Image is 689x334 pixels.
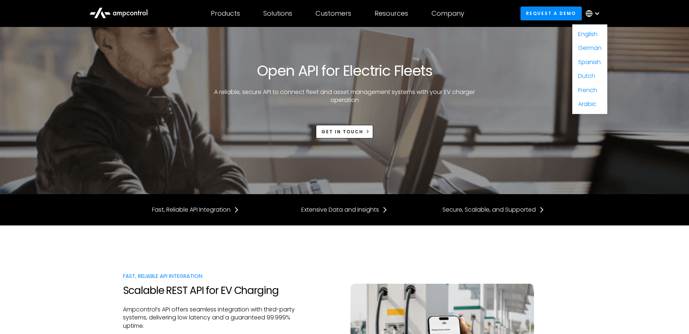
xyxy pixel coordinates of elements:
a: Extensive Data and Insights [301,206,388,214]
a: Dutch [578,72,595,80]
div: Customers [316,9,351,17]
h1: Open API for Electric Fleets [257,62,432,79]
a: Secure, Scalable, and Supported [442,206,545,214]
a: English [578,30,597,38]
div: Products [211,9,240,17]
div: Company [431,9,464,17]
a: Fast, Reliable API Integration [152,206,239,214]
a: French [578,86,597,94]
div: Extensive Data and Insights [301,206,379,214]
a: Get in touch [316,125,373,138]
div: Secure, Scalable, and Supported [442,206,536,214]
p: Ampcontrol’s API offers seamless integration with third-party systems, delivering low latency and... [123,306,296,330]
a: Arabic [578,100,596,108]
a: German [578,44,601,52]
div: Solutions [263,9,292,17]
div: Fast, Reliable API Integration [152,206,231,214]
div: Fast, Reliable API Integration [123,272,296,280]
p: A reliable, secure API to connect fleet and asset management systems with your EV charger operation [212,88,478,105]
div: Get in touch [321,129,363,135]
div: Resources [375,9,408,17]
h2: Scalable REST API for EV Charging [123,284,296,297]
a: Spanish [578,58,601,66]
a: Request a demo [520,7,582,20]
